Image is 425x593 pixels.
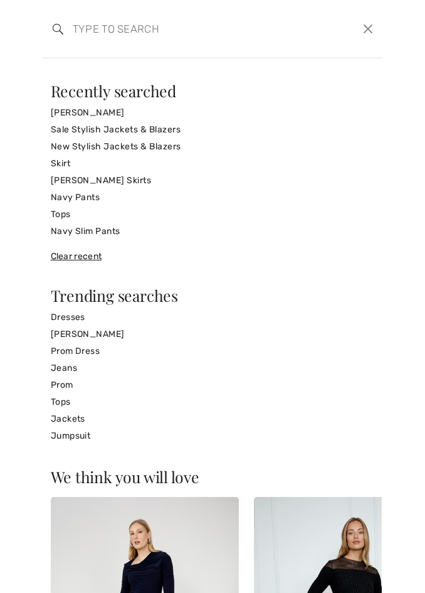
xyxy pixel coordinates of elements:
[51,104,375,121] a: [PERSON_NAME]
[53,24,63,35] img: search the website
[51,155,375,172] a: Skirt
[51,393,375,410] a: Tops
[63,10,293,48] input: TYPE TO SEARCH
[51,343,375,360] a: Prom Dress
[51,250,375,263] div: Clear recent
[51,410,375,427] a: Jackets
[51,189,375,206] a: Navy Pants
[51,466,199,487] span: We think you will love
[51,427,375,444] a: Jumpsuit
[51,309,375,326] a: Dresses
[51,172,375,189] a: [PERSON_NAME] Skirts
[51,83,375,99] div: Recently searched
[51,121,375,138] a: Sale Stylish Jackets & Blazers
[51,377,375,393] a: Prom
[51,288,375,304] div: Trending searches
[51,206,375,223] a: Tops
[359,19,377,38] button: Close
[51,138,375,155] a: New Stylish Jackets & Blazers
[51,223,375,240] a: Navy Slim Pants
[51,326,375,343] a: [PERSON_NAME]
[51,360,375,377] a: Jeans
